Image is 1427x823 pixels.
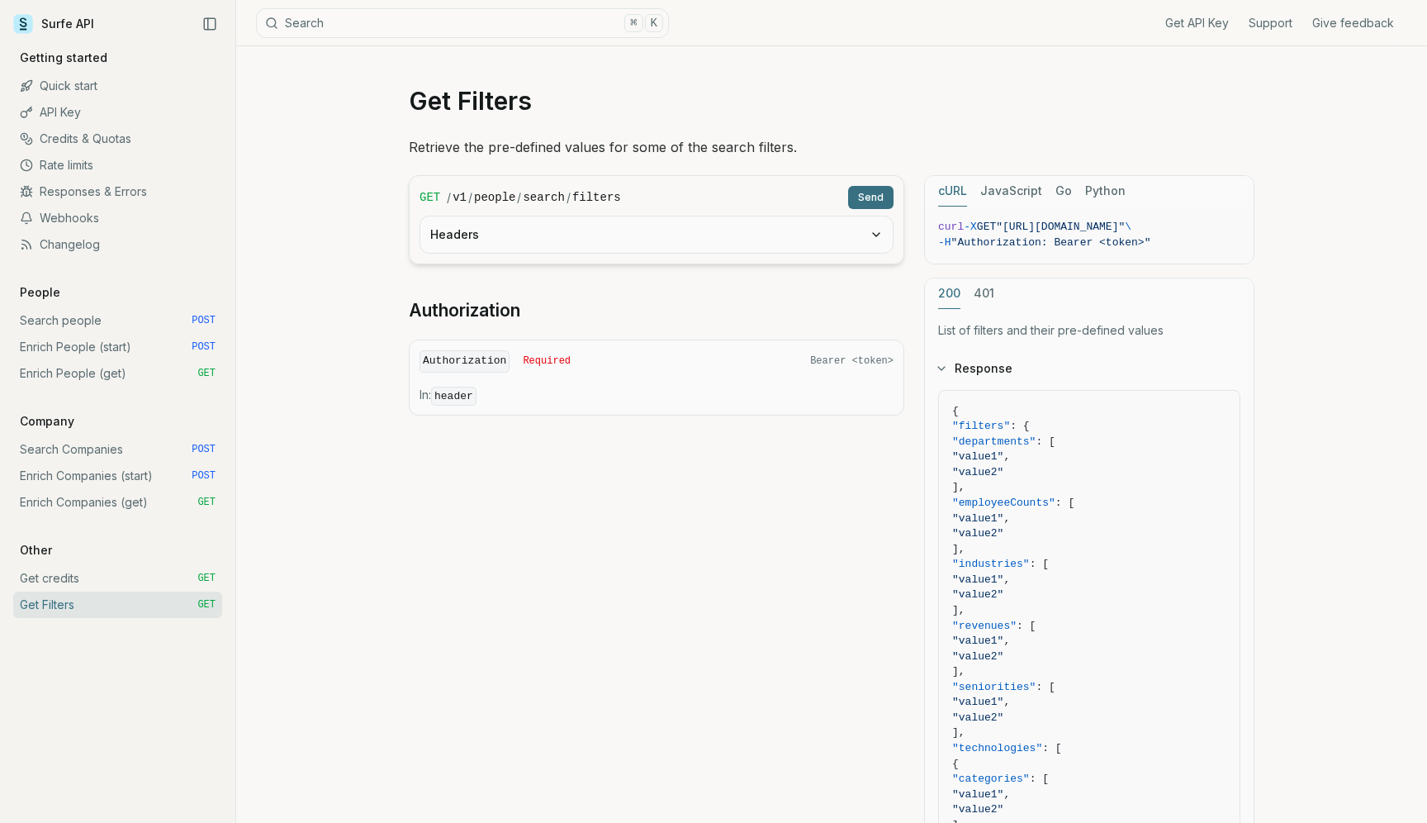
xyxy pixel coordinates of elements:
[409,299,520,322] a: Authorization
[925,347,1254,390] button: Response
[1030,558,1049,570] span: : [
[409,136,1254,159] p: Retrieve the pre-defined values for some of the search filters.
[952,665,965,678] span: ],
[13,489,222,516] a: Enrich Companies (get) GET
[952,635,1003,647] span: "value1"
[951,236,1151,249] span: "Authorization: Bearer <token>"
[1003,512,1010,525] span: ,
[13,178,222,205] a: Responses & Errors
[197,572,216,585] span: GET
[952,481,965,493] span: ],
[13,334,222,360] a: Enrich People (start) POST
[1249,15,1292,31] a: Support
[952,773,1030,785] span: "categories"
[938,278,960,309] button: 200
[13,50,114,66] p: Getting started
[420,387,894,405] p: In:
[952,620,1017,632] span: "revenues"
[420,216,893,253] button: Headers
[848,186,894,209] button: Send
[1003,635,1010,647] span: ,
[952,742,1042,754] span: "technologies"
[1003,696,1010,708] span: ,
[952,497,1055,509] span: "employeeCounts"
[192,469,216,483] span: POST
[13,99,222,126] a: API Key
[980,176,1042,207] button: JavaScript
[192,314,216,327] span: POST
[952,604,965,616] span: ],
[517,189,521,206] span: /
[952,450,1003,463] span: "value1"
[952,466,1003,478] span: "value2"
[1042,742,1061,754] span: : [
[13,592,222,618] a: Get Filters GET
[13,284,67,301] p: People
[1010,420,1029,432] span: : {
[192,443,216,456] span: POST
[952,512,1003,525] span: "value1"
[420,189,440,206] span: GET
[952,588,1003,601] span: "value2"
[1055,497,1074,509] span: : [
[1003,788,1010,801] span: ,
[1036,435,1055,448] span: : [
[1085,176,1126,207] button: Python
[13,542,59,559] p: Other
[197,12,222,36] button: Collapse Sidebar
[952,543,965,555] span: ],
[1125,221,1131,233] span: \
[1017,620,1036,632] span: : [
[996,221,1125,233] span: "[URL][DOMAIN_NAME]"
[964,221,977,233] span: -X
[197,496,216,509] span: GET
[197,598,216,611] span: GET
[453,189,467,206] code: v1
[952,420,1010,432] span: "filters"
[13,463,222,489] a: Enrich Companies (start) POST
[13,360,222,387] a: Enrich People (get) GET
[192,340,216,354] span: POST
[952,726,965,739] span: ],
[409,86,1254,116] h1: Get Filters
[952,803,1003,816] span: "value2"
[952,788,1003,801] span: "value1"
[468,189,472,206] span: /
[952,527,1003,540] span: "value2"
[624,14,642,32] kbd: ⌘
[256,8,669,38] button: Search⌘K
[952,573,1003,586] span: "value1"
[447,189,451,206] span: /
[1003,573,1010,586] span: ,
[952,681,1036,693] span: "seniorities"
[567,189,571,206] span: /
[13,152,222,178] a: Rate limits
[13,307,222,334] a: Search people POST
[1030,773,1049,785] span: : [
[1036,681,1055,693] span: : [
[810,354,894,368] span: Bearer <token>
[1003,450,1010,463] span: ,
[952,711,1003,724] span: "value2"
[645,14,663,32] kbd: K
[938,236,951,249] span: -H
[952,650,1003,663] span: "value2"
[572,189,621,206] code: filters
[13,231,222,258] a: Changelog
[13,126,222,152] a: Credits & Quotas
[13,205,222,231] a: Webhooks
[952,405,959,417] span: {
[952,696,1003,708] span: "value1"
[197,367,216,380] span: GET
[938,322,1240,339] p: List of filters and their pre-defined values
[13,73,222,99] a: Quick start
[523,189,564,206] code: search
[974,278,994,309] button: 401
[938,176,967,207] button: cURL
[523,354,571,368] span: Required
[431,387,476,406] code: header
[977,221,996,233] span: GET
[420,350,510,373] code: Authorization
[13,413,81,430] p: Company
[952,758,959,770] span: {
